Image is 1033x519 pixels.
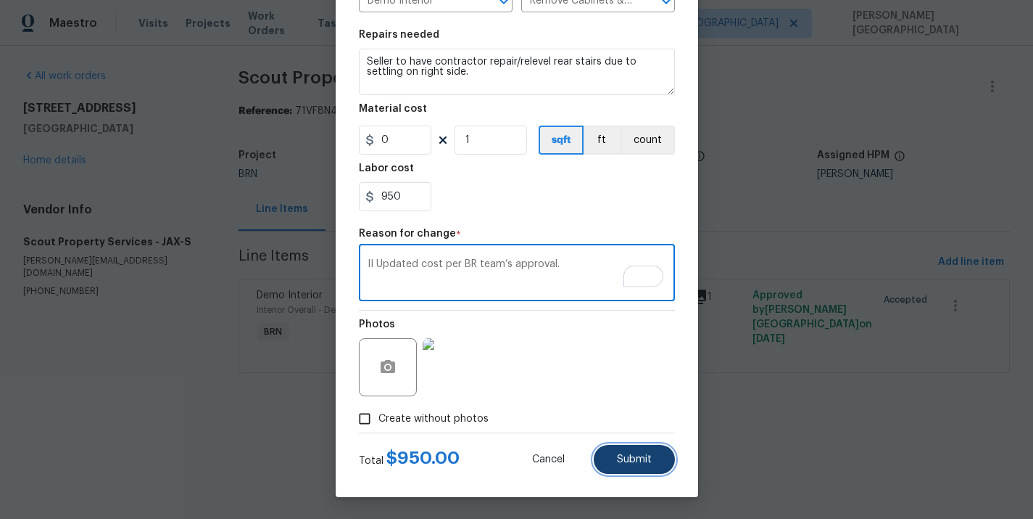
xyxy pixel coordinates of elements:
[621,126,675,155] button: count
[359,30,439,40] h5: Repairs needed
[359,229,456,239] h5: Reason for change
[532,454,565,465] span: Cancel
[386,449,460,467] span: $ 950.00
[359,319,395,330] h5: Photos
[594,445,675,474] button: Submit
[359,451,460,468] div: Total
[539,126,584,155] button: sqft
[359,163,414,173] h5: Labor cost
[368,259,666,290] textarea: To enrich screen reader interactions, please activate Accessibility in Grammarly extension settings
[617,454,652,465] span: Submit
[359,104,427,114] h5: Material cost
[584,126,621,155] button: ft
[378,412,489,427] span: Create without photos
[359,49,675,95] textarea: Seller to have contractor repair/relevel rear stairs due to settling on right side.
[509,445,588,474] button: Cancel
